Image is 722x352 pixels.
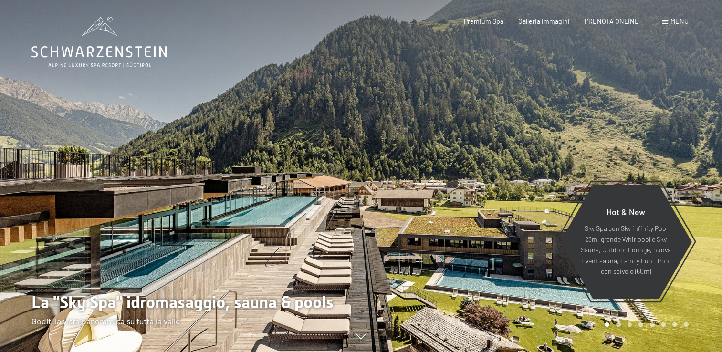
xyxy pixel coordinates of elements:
a: PRENOTA ONLINE [585,17,639,25]
a: Galleria immagini [518,17,570,25]
span: Menu [670,17,689,25]
a: Hot & New Sky Spa con Sky infinity Pool 23m, grande Whirlpool e Sky Sauna, Outdoor Lounge, nuova ... [559,184,692,300]
div: Carousel Page 6 [661,322,666,327]
div: Carousel Page 3 [628,322,632,327]
div: Carousel Page 7 [672,322,677,327]
div: Carousel Page 2 [616,322,621,327]
div: Carousel Page 1 (Current Slide) [605,322,609,327]
div: Carousel Page 8 [684,322,689,327]
p: Sky Spa con Sky infinity Pool 23m, grande Whirlpool e Sky Sauna, Outdoor Lounge, nuova Event saun... [580,223,671,277]
div: Carousel Page 5 [650,322,655,327]
div: Carousel Pagination [601,322,688,327]
span: Hot & New [607,207,645,217]
div: Carousel Page 4 [638,322,643,327]
a: Premium Spa [464,17,503,25]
